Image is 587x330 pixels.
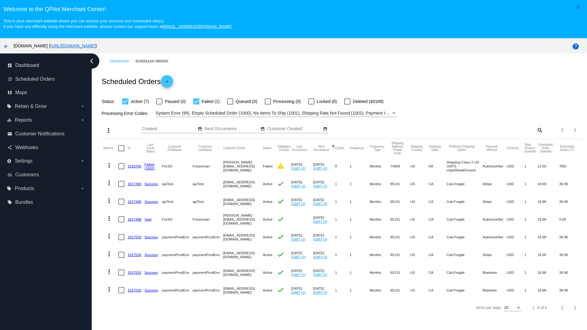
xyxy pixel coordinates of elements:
[15,117,32,123] span: Reports
[390,211,410,228] mat-cell: 95131
[350,264,370,281] mat-cell: 1
[7,143,85,152] a: share Webhooks
[193,193,223,211] mat-cell: apiTest
[559,145,575,152] button: Change sorting for LifetimeValue
[335,281,350,299] mat-cell: 1
[277,251,284,258] mat-icon: check
[263,235,273,239] span: Active
[193,281,223,299] mat-cell: paymentProdEnv
[103,139,118,157] mat-header-cell: Actions
[127,164,141,168] a: 1016765
[7,74,85,84] a: update Scheduled Orders
[13,43,97,48] span: [DOMAIN_NAME] ( )
[507,281,525,299] mat-cell: USD
[223,246,263,264] mat-cell: [EMAIL_ADDRESS][DOMAIN_NAME]
[127,253,141,257] a: 1017530
[162,281,193,299] mat-cell: paymentProdEnv
[447,264,483,281] mat-cell: Cali-Fragile
[277,139,291,157] mat-header-cell: Validation Checks
[291,166,305,170] a: (GMT+3)
[15,76,55,82] span: Scheduled Orders
[410,264,428,281] mat-cell: US
[313,211,335,228] mat-cell: [DATE]
[559,193,580,211] mat-cell: 38.90
[350,193,370,211] mat-cell: 1
[313,290,327,294] a: (GMT+3)
[263,164,273,168] span: Failed
[313,184,327,188] a: (GMT+3)
[3,19,231,29] small: This is your merchant website where you can access your account and connected site(s). If you hav...
[80,104,85,109] i: arrow_drop_down
[313,255,327,259] a: (GMT+3)
[482,264,506,281] mat-cell: Braintree
[524,281,537,299] mat-cell: 1
[7,197,85,207] a: local_offer Bundles
[335,264,350,281] mat-cell: 1
[429,264,447,281] mat-cell: CA
[131,98,149,105] span: Active (7)
[7,186,12,191] i: local_offer
[482,211,506,228] mat-cell: AuthorizeNet
[87,56,97,66] i: chevron_left
[507,264,525,281] mat-cell: USD
[2,43,10,50] mat-icon: arrow_back
[559,246,580,264] mat-cell: 38.90
[350,157,370,175] mat-cell: 1
[482,175,506,193] mat-cell: Stripe
[223,281,263,299] mat-cell: [EMAIL_ADDRESS][DOMAIN_NAME]
[263,270,273,274] span: Active
[313,175,335,193] mat-cell: [DATE]
[277,269,284,276] mat-icon: check
[277,180,284,187] mat-icon: check
[145,182,158,186] a: Success
[350,281,370,299] mat-cell: 1
[559,157,580,175] mat-cell: TBD
[193,145,218,152] button: Change sorting for CustomerLastName
[15,145,38,150] span: Webhooks
[323,127,327,132] mat-icon: date_range
[429,193,447,211] mat-cell: CA
[507,175,525,193] mat-cell: USD
[105,268,113,275] mat-icon: more_vert
[80,186,85,191] i: arrow_drop_down
[537,211,559,228] mat-cell: 18.90
[447,157,483,175] mat-cell: Shipping Class 2 US USPS - UspsRetailGround
[223,157,263,175] mat-cell: [PERSON_NAME][EMAIL_ADDRESS][DOMAIN_NAME]
[162,157,193,175] mat-cell: ForSO
[559,211,580,228] mat-cell: 0.00
[313,202,327,206] a: (GMT+3)
[447,281,483,299] mat-cell: Cali-Fragile
[447,211,483,228] mat-cell: Cali-Fragile
[390,228,410,246] mat-cell: 95131
[291,175,313,193] mat-cell: [DATE]
[105,286,113,293] mat-icon: more_vert
[410,145,423,152] button: Change sorting for ShippingCountry
[291,228,313,246] mat-cell: [DATE]
[127,217,141,221] a: 1017488
[313,246,335,264] mat-cell: [DATE]
[105,250,113,258] mat-icon: more_vert
[350,246,370,264] mat-cell: 1
[7,172,12,177] i: people_outline
[537,281,559,299] mat-cell: 18.90
[390,281,410,299] mat-cell: 95131
[532,306,547,310] div: 1 - 8 of 8
[3,6,583,13] h3: Welcome to the QPilot Merchant Center!
[162,246,193,264] mat-cell: paymentProdEnv
[390,264,410,281] mat-cell: 95131
[7,104,12,109] i: local_offer
[524,246,537,264] mat-cell: 1
[370,246,390,264] mat-cell: Months
[263,146,271,150] button: Change sorting for Status
[273,98,301,105] span: Processing (0)
[482,193,506,211] mat-cell: Stripe
[313,157,335,175] mat-cell: [DATE]
[145,288,158,292] a: Success
[223,175,263,193] mat-cell: [EMAIL_ADDRESS][DOMAIN_NAME]
[7,131,12,136] i: email
[507,157,525,175] mat-cell: USD
[572,43,579,50] mat-icon: help
[536,125,543,135] mat-icon: search
[429,228,447,246] mat-cell: CA
[410,157,428,175] mat-cell: US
